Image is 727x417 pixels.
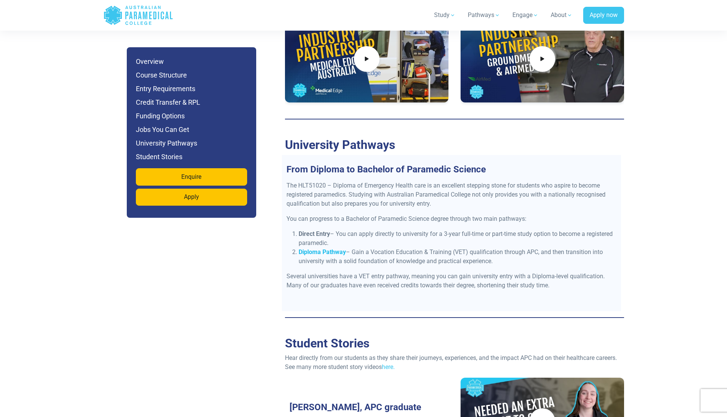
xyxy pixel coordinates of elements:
[546,5,577,26] a: About
[583,7,624,24] a: Apply now
[286,272,616,290] p: Several universities have a VET entry pathway, meaning you can gain university entry with a Diplo...
[286,181,616,208] p: The HLT51020 – Diploma of Emergency Health care is an excellent stepping stone for students who a...
[285,402,448,413] h3: [PERSON_NAME], APC graduate
[508,5,543,26] a: Engage
[285,353,624,372] p: Hear directly from our students as they share their journeys, experiences, and the impact APC had...
[285,336,369,350] a: Student Stories
[299,229,616,248] li: – You can apply directly to university for a 3-year full-time or part-time study option to become...
[463,5,505,26] a: Pathways
[285,138,624,152] h2: University Pathways
[382,363,395,370] a: here.
[103,3,173,28] a: Australian Paramedical College
[282,164,621,175] h3: From Diploma to Bachelor of Paramedic Science
[286,214,616,223] p: You can progress to a Bachelor of Paramedic Science degree through two main pathways:
[299,230,330,237] strong: Direct Entry
[299,248,616,266] li: – Gain a Vocation Education & Training (VET) qualification through APC, and then transition into ...
[430,5,460,26] a: Study
[299,248,346,256] a: Diploma Pathway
